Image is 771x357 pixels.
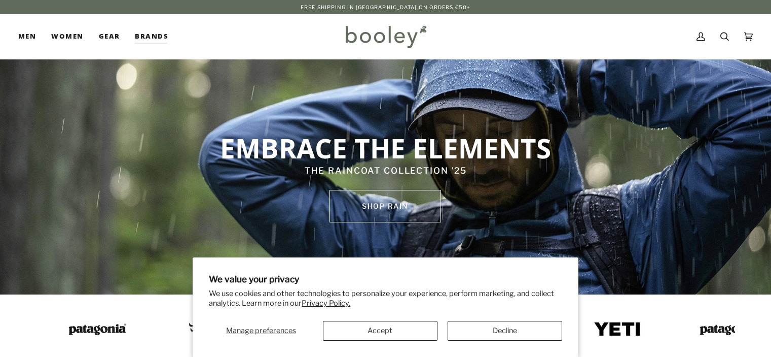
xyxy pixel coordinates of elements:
[301,3,470,11] p: Free Shipping in [GEOGRAPHIC_DATA] on Orders €50+
[18,14,44,59] a: Men
[209,321,313,341] button: Manage preferences
[323,321,437,341] button: Accept
[448,321,562,341] button: Decline
[91,14,128,59] a: Gear
[159,131,613,165] p: EMBRACE THE ELEMENTS
[135,31,168,42] span: Brands
[44,14,91,59] a: Women
[99,31,120,42] span: Gear
[159,165,613,178] p: THE RAINCOAT COLLECTION '25
[209,274,562,284] h2: We value your privacy
[226,326,296,335] span: Manage preferences
[209,289,562,308] p: We use cookies and other technologies to personalize your experience, perform marketing, and coll...
[341,22,430,51] img: Booley
[329,190,441,222] a: SHOP rain
[127,14,176,59] a: Brands
[18,31,36,42] span: Men
[302,299,350,308] a: Privacy Policy.
[51,31,83,42] span: Women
